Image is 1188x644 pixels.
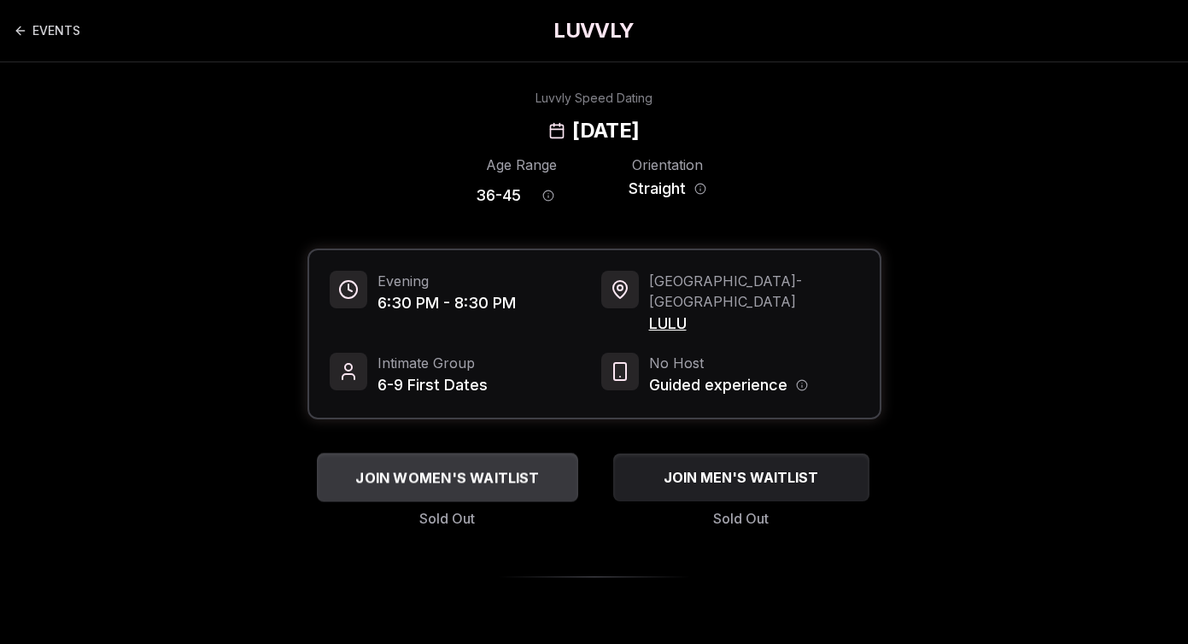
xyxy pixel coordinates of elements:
button: Age range information [530,177,567,214]
div: Luvvly Speed Dating [535,90,653,107]
span: Intimate Group [377,353,488,373]
button: Orientation information [694,183,706,195]
span: Sold Out [419,508,475,529]
a: Back to events [14,14,80,48]
button: Host information [796,379,808,391]
span: Evening [377,271,516,291]
span: JOIN MEN'S WAITLIST [660,467,822,488]
span: Straight [629,177,686,201]
span: LULU [649,312,859,336]
div: Age Range [476,155,567,175]
a: LUVVLY [553,17,634,44]
span: No Host [649,353,808,373]
span: [GEOGRAPHIC_DATA] - [GEOGRAPHIC_DATA] [649,271,859,312]
button: JOIN MEN'S WAITLIST - Sold Out [613,454,869,501]
span: Sold Out [713,508,769,529]
span: JOIN WOMEN'S WAITLIST [352,467,542,488]
span: Guided experience [649,373,787,397]
span: 6-9 First Dates [377,373,488,397]
button: JOIN WOMEN'S WAITLIST - Sold Out [317,453,578,501]
h2: [DATE] [572,117,639,144]
div: Orientation [622,155,713,175]
span: 36 - 45 [476,184,521,208]
span: 6:30 PM - 8:30 PM [377,291,516,315]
